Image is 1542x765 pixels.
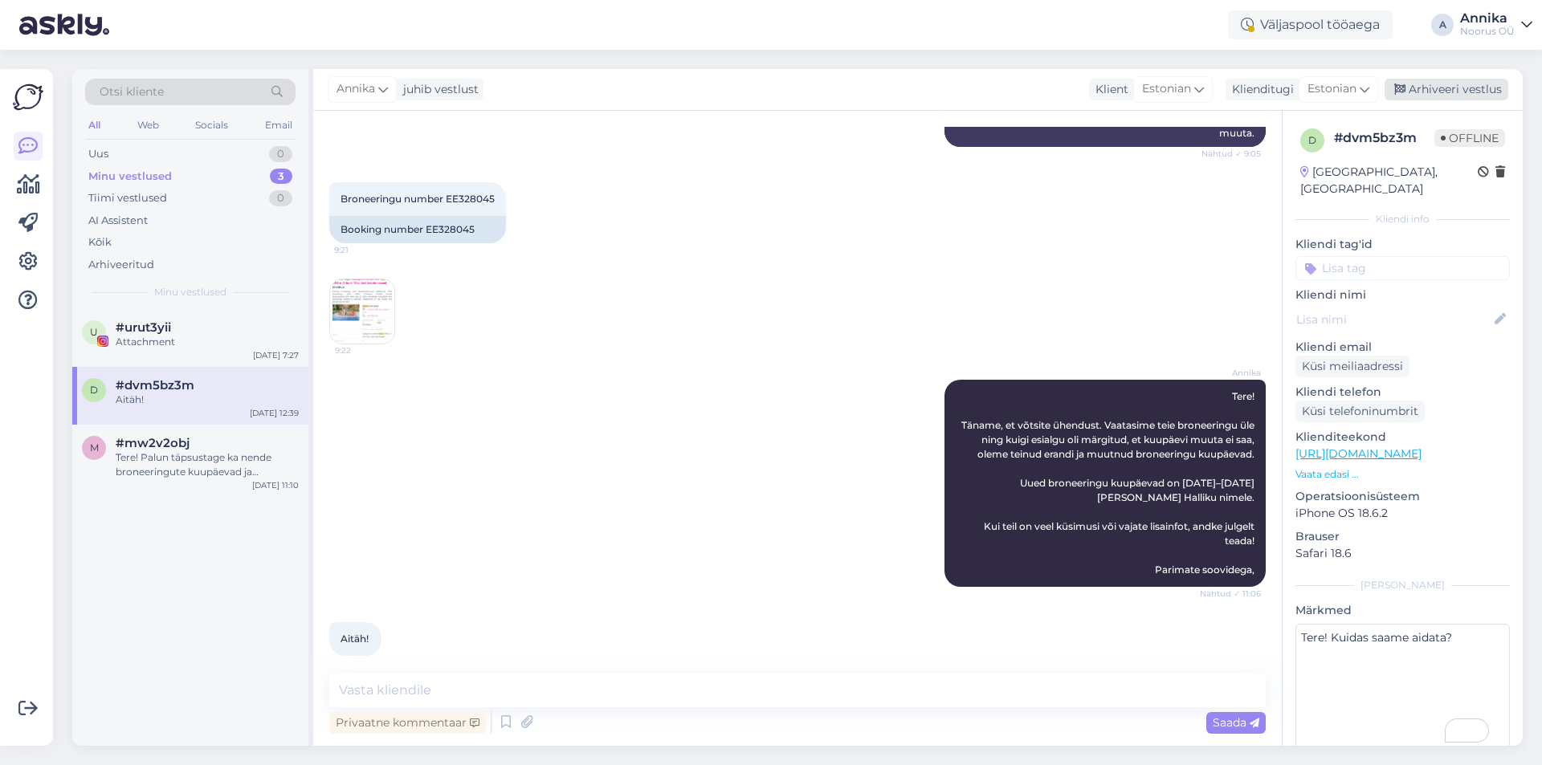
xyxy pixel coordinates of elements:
[335,344,395,356] span: 9:22
[330,279,394,344] img: Attachment
[1385,79,1508,100] div: Arhiveeri vestlus
[1295,287,1510,303] p: Kliendi nimi
[341,633,369,645] span: Aitäh!
[88,257,154,273] div: Arhiveeritud
[88,169,172,185] div: Minu vestlused
[1228,10,1393,39] div: Väljaspool tööaega
[100,83,164,100] span: Otsi kliente
[1460,12,1532,38] a: AnnikaNoorus OÜ
[341,193,495,205] span: Broneeringu number EE328045
[1295,528,1510,545] p: Brauser
[253,349,299,361] div: [DATE] 7:27
[1295,339,1510,356] p: Kliendi email
[1460,25,1515,38] div: Noorus OÜ
[90,326,98,338] span: u
[1142,80,1191,98] span: Estonian
[1334,128,1434,148] div: # dvm5bz3m
[116,335,299,349] div: Attachment
[1295,256,1510,280] input: Lisa tag
[1089,81,1128,98] div: Klient
[397,81,479,98] div: juhib vestlust
[1201,367,1261,379] span: Annika
[1295,429,1510,446] p: Klienditeekond
[1300,164,1478,197] div: [GEOGRAPHIC_DATA], [GEOGRAPHIC_DATA]
[90,442,99,454] span: m
[1295,236,1510,253] p: Kliendi tag'id
[1201,148,1261,160] span: Nähtud ✓ 9:05
[270,169,292,185] div: 3
[116,450,299,479] div: Tere! Palun täpsustage ka nende broneeringute kuupäevad ja broneeringunumbrid, et saaksime teie s...
[1295,446,1422,461] a: [URL][DOMAIN_NAME]
[116,393,299,407] div: Aitäh!
[116,378,194,393] span: #dvm5bz3m
[252,479,299,491] div: [DATE] 11:10
[1307,80,1356,98] span: Estonian
[192,115,231,136] div: Socials
[85,115,104,136] div: All
[116,436,190,450] span: #mw2v2obj
[262,115,296,136] div: Email
[1295,384,1510,401] p: Kliendi telefon
[329,712,486,734] div: Privaatne kommentaar
[88,234,112,250] div: Kõik
[1295,401,1425,422] div: Küsi telefoninumbrit
[1434,129,1505,147] span: Offline
[134,115,162,136] div: Web
[334,657,394,669] span: 12:39
[88,190,167,206] div: Tiimi vestlused
[1295,602,1510,619] p: Märkmed
[1296,311,1491,328] input: Lisa nimi
[269,190,292,206] div: 0
[337,80,375,98] span: Annika
[1295,545,1510,562] p: Safari 18.6
[1200,588,1261,600] span: Nähtud ✓ 11:06
[154,285,226,299] span: Minu vestlused
[13,82,43,112] img: Askly Logo
[961,390,1257,576] span: Tere! Täname, et võtsite ühendust. Vaatasime teie broneeringu üle ning kuigi esialgu oli märgitud...
[1295,505,1510,522] p: iPhone OS 18.6.2
[1295,488,1510,505] p: Operatsioonisüsteem
[1295,212,1510,226] div: Kliendi info
[1295,467,1510,482] p: Vaata edasi ...
[1226,81,1294,98] div: Klienditugi
[1460,12,1515,25] div: Annika
[88,213,148,229] div: AI Assistent
[269,146,292,162] div: 0
[1308,134,1316,146] span: d
[250,407,299,419] div: [DATE] 12:39
[116,320,171,335] span: #urut3yii
[1431,14,1454,36] div: A
[1295,578,1510,592] div: [PERSON_NAME]
[334,244,394,256] span: 9:21
[1295,356,1409,377] div: Küsi meiliaadressi
[88,146,108,162] div: Uus
[329,216,506,243] div: Booking number EE328045
[90,384,98,396] span: d
[1213,715,1259,730] span: Saada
